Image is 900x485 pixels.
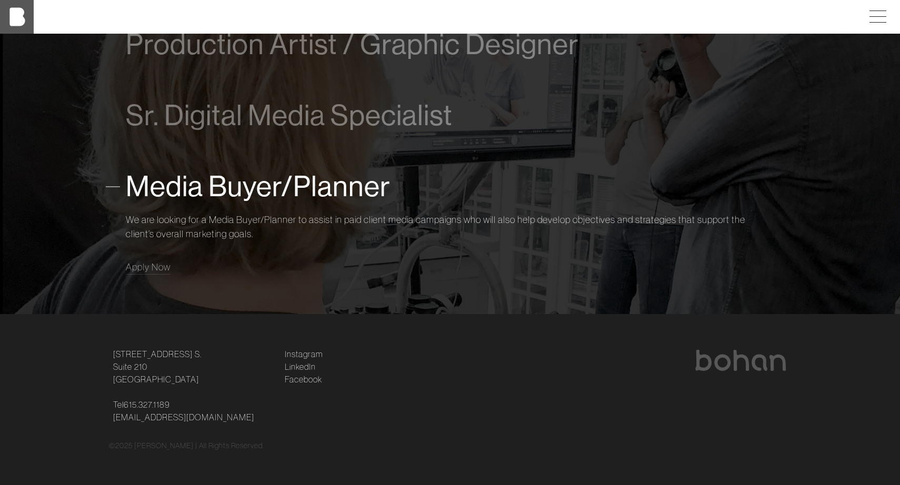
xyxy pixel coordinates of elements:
[126,28,579,60] span: Production Artist / Graphic Designer
[113,411,254,423] a: [EMAIL_ADDRESS][DOMAIN_NAME]
[126,213,774,241] p: We are looking for a Media Buyer/Planner to assist in paid client media campaigns who will also h...
[285,348,323,360] a: Instagram
[109,440,791,451] div: © 2025
[126,170,391,203] span: Media Buyer/Planner
[285,360,316,373] a: LinkedIn
[126,260,171,274] a: Apply Now
[113,348,202,386] a: [STREET_ADDRESS] S.Suite 210[GEOGRAPHIC_DATA]
[113,398,272,423] p: Tel
[694,350,787,371] img: bohan logo
[126,99,453,132] span: Sr. Digital Media Specialist
[134,440,264,451] p: [PERSON_NAME] | All Rights Reserved.
[124,398,170,411] a: 615.327.1189
[126,261,171,273] span: Apply Now
[285,373,322,386] a: Facebook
